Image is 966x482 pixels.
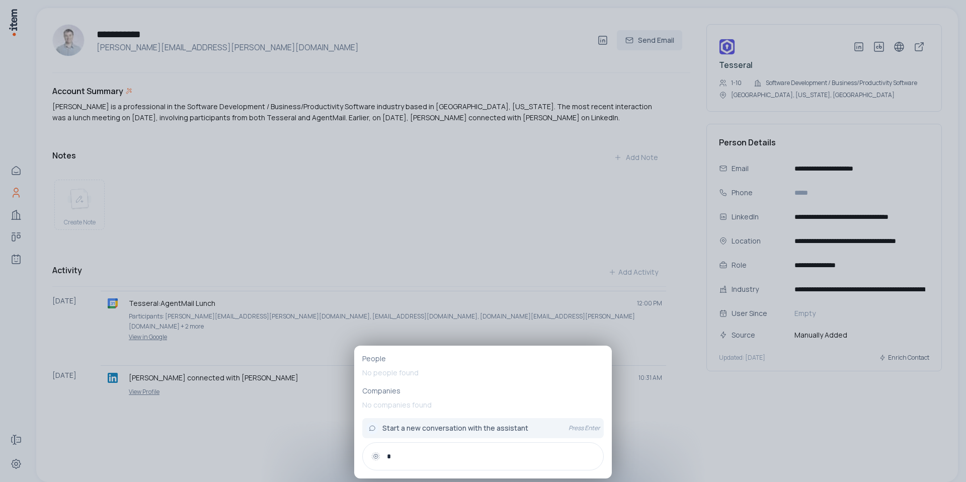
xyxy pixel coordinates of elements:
[362,386,604,396] p: Companies
[382,423,528,433] span: Start a new conversation with the assistant
[569,424,600,432] p: Press Enter
[354,346,612,478] div: PeopleNo people foundCompaniesNo companies foundStart a new conversation with the assistantPress ...
[362,364,604,382] p: No people found
[362,418,604,438] button: Start a new conversation with the assistantPress Enter
[362,354,604,364] p: People
[362,396,604,414] p: No companies found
